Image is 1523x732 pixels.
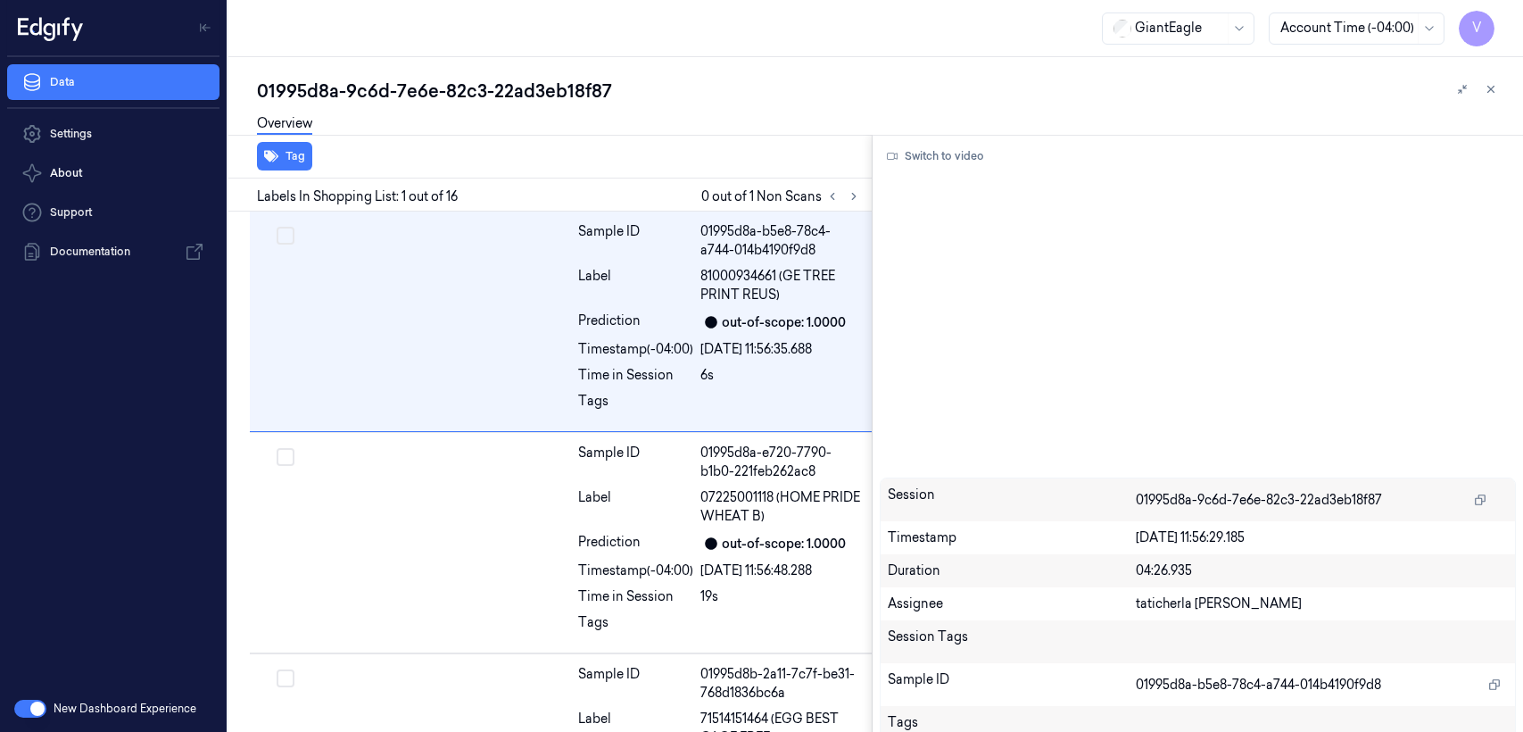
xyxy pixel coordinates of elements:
div: Sample ID [888,670,1136,699]
span: 0 out of 1 Non Scans [701,186,865,207]
div: 04:26.935 [1136,561,1508,580]
div: Assignee [888,595,1136,613]
span: 01995d8a-b5e8-78c4-a744-014b4190f9d8 [1136,676,1381,695]
div: 01995d8b-2a11-7c7f-be31-768d1836bc6a [700,665,861,703]
div: [DATE] 11:56:29.185 [1136,528,1508,547]
div: Session Tags [888,628,1136,656]
button: Tag [257,142,312,171]
div: taticherla [PERSON_NAME] [1136,595,1508,613]
div: out-of-scope: 1.0000 [722,313,846,332]
div: 01995d8a-9c6d-7e6e-82c3-22ad3eb18f87 [257,79,1509,104]
div: Prediction [578,312,693,333]
div: Sample ID [578,665,693,703]
div: Tags [578,392,693,420]
div: Label [578,267,693,304]
div: Label [578,488,693,526]
button: Select row [277,448,294,466]
span: 01995d8a-9c6d-7e6e-82c3-22ad3eb18f87 [1136,491,1382,510]
div: out-of-scope: 1.0000 [722,535,846,553]
span: Labels In Shopping List: 1 out of 16 [257,187,458,206]
div: Session [888,486,1136,514]
button: Select row [277,227,294,245]
a: Settings [7,116,219,152]
button: About [7,155,219,191]
span: 07225001118 (HOME PRIDE WHEAT B) [700,488,861,526]
button: Select row [277,670,294,687]
button: Switch to video [880,142,991,171]
button: Toggle Navigation [191,13,219,42]
div: Sample ID [578,222,693,260]
div: 6s [700,366,861,385]
button: V [1459,11,1494,46]
div: Prediction [578,533,693,554]
div: Time in Session [578,587,693,606]
div: Tags [578,613,693,642]
div: Time in Session [578,366,693,385]
span: 81000934661 (GE TREE PRINT REUS) [700,267,861,304]
div: Sample ID [578,444,693,481]
a: Data [7,64,219,100]
div: Timestamp (-04:00) [578,561,693,580]
div: Timestamp [888,528,1136,547]
div: 19s [700,587,861,606]
div: Timestamp (-04:00) [578,340,693,359]
div: [DATE] 11:56:35.688 [700,340,861,359]
div: [DATE] 11:56:48.288 [700,561,861,580]
div: Duration [888,561,1136,580]
div: 01995d8a-e720-7790-b1b0-221feb262ac8 [700,444,861,481]
a: Overview [257,114,312,135]
a: Support [7,195,219,230]
a: Documentation [7,234,219,270]
div: 01995d8a-b5e8-78c4-a744-014b4190f9d8 [700,222,861,260]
